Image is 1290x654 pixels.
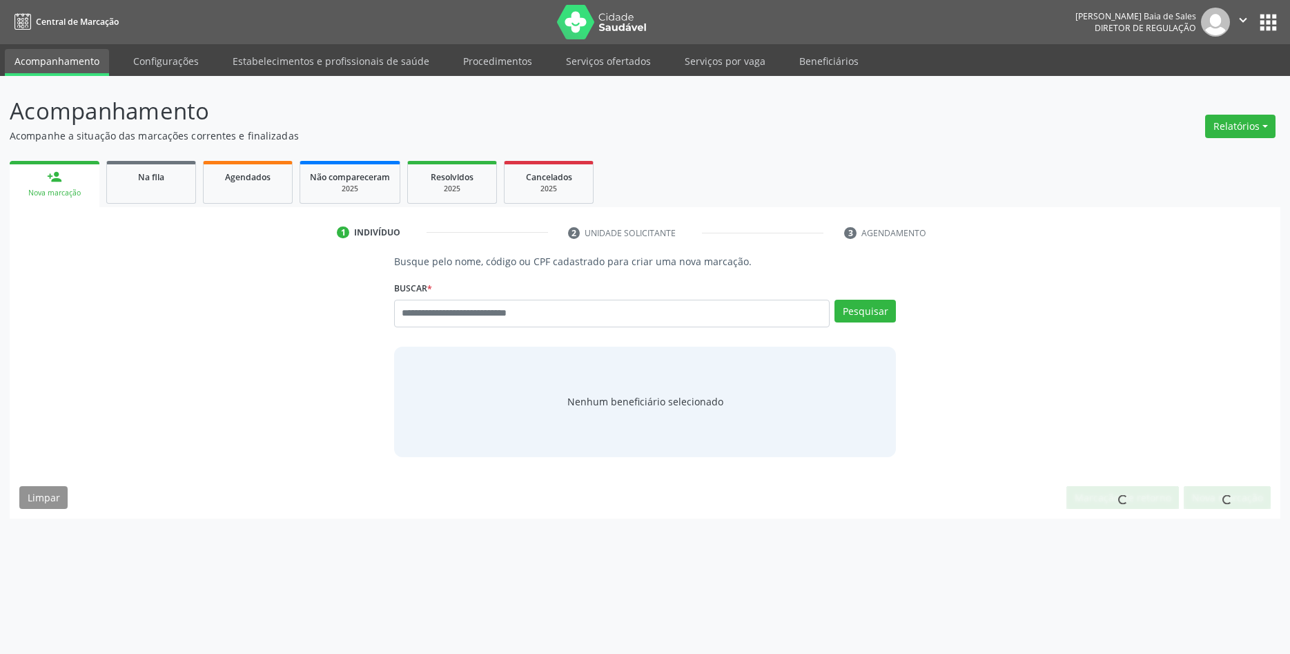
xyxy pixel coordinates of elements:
p: Busque pelo nome, código ou CPF cadastrado para criar uma nova marcação. [394,254,896,269]
span: Cancelados [526,171,572,183]
span: Resolvidos [431,171,473,183]
div: [PERSON_NAME] Baia de Sales [1075,10,1196,22]
p: Acompanhe a situação das marcações correntes e finalizadas [10,128,899,143]
span: Diretor de regulação [1095,22,1196,34]
span: Na fila [138,171,164,183]
img: img [1201,8,1230,37]
a: Serviços por vaga [675,49,775,73]
label: Buscar [394,278,432,300]
a: Acompanhamento [5,49,109,76]
i:  [1235,12,1251,28]
div: person_add [47,169,62,184]
a: Configurações [124,49,208,73]
div: 2025 [514,184,583,194]
button:  [1230,8,1256,37]
a: Estabelecimentos e profissionais de saúde [223,49,439,73]
div: 2025 [310,184,390,194]
button: Relatórios [1205,115,1276,138]
button: apps [1256,10,1280,35]
a: Serviços ofertados [556,49,661,73]
span: Agendados [225,171,271,183]
a: Procedimentos [453,49,542,73]
a: Central de Marcação [10,10,119,33]
div: 2025 [418,184,487,194]
button: Limpar [19,486,68,510]
span: Não compareceram [310,171,390,183]
div: Indivíduo [354,227,400,239]
div: Nova marcação [19,188,90,198]
span: Central de Marcação [36,16,119,28]
a: Beneficiários [790,49,868,73]
p: Acompanhamento [10,94,899,128]
button: Pesquisar [834,300,896,323]
span: Nenhum beneficiário selecionado [567,394,723,409]
div: 1 [337,227,349,239]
